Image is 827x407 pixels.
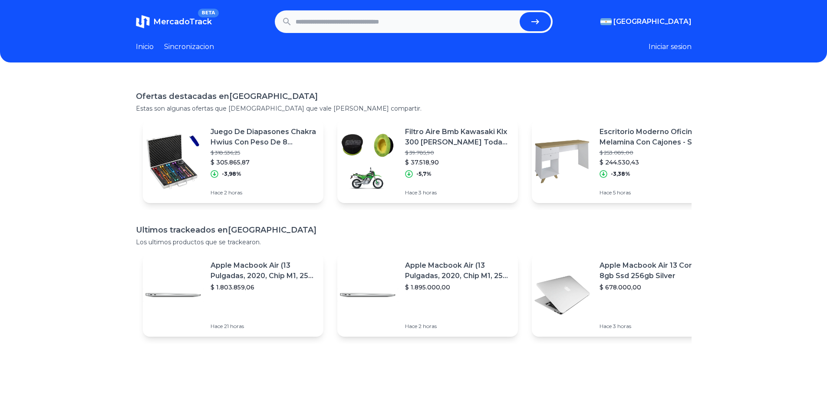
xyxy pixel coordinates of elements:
p: -3,98% [222,171,241,177]
img: Featured image [337,131,398,192]
p: Apple Macbook Air 13 Core I5 8gb Ssd 256gb Silver [600,260,705,281]
p: Juego De Diapasones Chakra Hwius Con Peso De 8 Colores Y 7 C [211,127,316,148]
img: Featured image [337,265,398,325]
img: MercadoTrack [136,15,150,29]
p: $ 678.000,00 [600,283,705,292]
p: Apple Macbook Air (13 Pulgadas, 2020, Chip M1, 256 Gb De Ssd, 8 Gb De Ram) - Plata [211,260,316,281]
img: Featured image [532,131,593,192]
a: Sincronizacion [164,42,214,52]
a: Featured imageApple Macbook Air (13 Pulgadas, 2020, Chip M1, 256 Gb De Ssd, 8 Gb De Ram) - Plata$... [143,253,323,337]
a: Featured imageFiltro Aire Bmb Kawasaki Klx 300 [PERSON_NAME] Todas Del Año 2024$ 39.785,90$ 37.51... [337,120,518,203]
span: [GEOGRAPHIC_DATA] [613,16,692,27]
a: Featured imageJuego De Diapasones Chakra Hwius Con Peso De 8 Colores Y 7 C$ 318.536,25$ 305.865,8... [143,120,323,203]
p: $ 253.089,00 [600,149,705,156]
a: Featured imageApple Macbook Air (13 Pulgadas, 2020, Chip M1, 256 Gb De Ssd, 8 Gb De Ram) - Plata$... [337,253,518,337]
p: Apple Macbook Air (13 Pulgadas, 2020, Chip M1, 256 Gb De Ssd, 8 Gb De Ram) - Plata [405,260,511,281]
p: Escritorio Moderno Oficina Melamina Con Cajones - Sky [600,127,705,148]
p: Filtro Aire Bmb Kawasaki Klx 300 [PERSON_NAME] Todas Del Año 2024 [405,127,511,148]
img: Featured image [143,265,204,325]
p: $ 1.895.000,00 [405,283,511,292]
p: Hace 2 horas [211,189,316,196]
p: $ 39.785,90 [405,149,511,156]
h1: Ultimos trackeados en [GEOGRAPHIC_DATA] [136,224,692,236]
p: $ 37.518,90 [405,158,511,167]
img: Featured image [532,265,593,325]
p: $ 244.530,43 [600,158,705,167]
p: Hace 3 horas [600,323,705,330]
p: Los ultimos productos que se trackearon. [136,238,692,246]
a: Inicio [136,42,154,52]
a: Featured imageApple Macbook Air 13 Core I5 8gb Ssd 256gb Silver$ 678.000,00Hace 3 horas [532,253,712,337]
p: Hace 2 horas [405,323,511,330]
button: Iniciar sesion [649,42,692,52]
p: Hace 5 horas [600,189,705,196]
button: [GEOGRAPHIC_DATA] [600,16,692,27]
p: $ 305.865,87 [211,158,316,167]
img: Featured image [143,131,204,192]
p: -3,38% [611,171,630,177]
p: Estas son algunas ofertas que [DEMOGRAPHIC_DATA] que vale [PERSON_NAME] compartir. [136,104,692,113]
a: MercadoTrackBETA [136,15,212,29]
h1: Ofertas destacadas en [GEOGRAPHIC_DATA] [136,90,692,102]
span: MercadoTrack [153,17,212,26]
img: Argentina [600,18,612,25]
a: Featured imageEscritorio Moderno Oficina Melamina Con Cajones - Sky$ 253.089,00$ 244.530,43-3,38%... [532,120,712,203]
p: $ 318.536,25 [211,149,316,156]
p: Hace 3 horas [405,189,511,196]
p: Hace 21 horas [211,323,316,330]
span: BETA [198,9,218,17]
p: $ 1.803.859,06 [211,283,316,292]
p: -5,7% [416,171,432,177]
